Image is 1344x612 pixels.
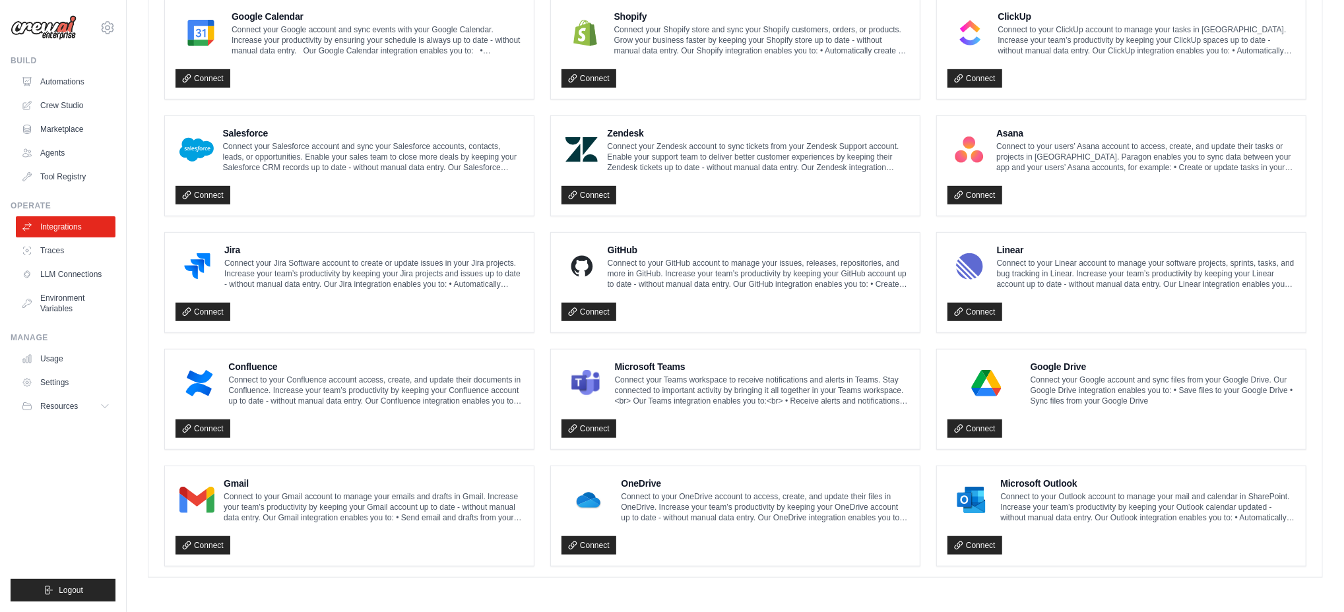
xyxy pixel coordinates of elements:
h4: GitHub [608,243,909,257]
a: Traces [16,240,115,261]
p: Connect to your OneDrive account to access, create, and update their files in OneDrive. Increase ... [621,491,909,523]
a: Connect [561,69,616,88]
div: Build [11,55,115,66]
img: GitHub Logo [565,253,598,280]
h4: ClickUp [998,10,1295,23]
a: Integrations [16,216,115,237]
img: Salesforce Logo [179,137,214,163]
h4: Asana [996,127,1295,140]
a: Connect [947,186,1002,204]
p: Connect to your Outlook account to manage your mail and calendar in SharePoint. Increase your tea... [1000,491,1295,523]
a: Environment Variables [16,288,115,319]
p: Connect your Teams workspace to receive notifications and alerts in Teams. Stay connected to impo... [615,375,909,406]
button: Resources [16,396,115,417]
button: Logout [11,579,115,601]
p: Connect your Google account and sync events with your Google Calendar. Increase your productivity... [232,24,523,56]
h4: Gmail [224,477,523,490]
p: Connect your Shopify store and sync your Shopify customers, orders, or products. Grow your busine... [614,24,909,56]
p: Connect your Salesforce account and sync your Salesforce accounts, contacts, leads, or opportunit... [223,141,523,173]
a: Usage [16,348,115,369]
h4: Salesforce [223,127,523,140]
a: Connect [561,536,616,555]
h4: Microsoft Outlook [1000,477,1295,490]
img: OneDrive Logo [565,487,612,513]
h4: Microsoft Teams [615,360,909,373]
img: Asana Logo [951,137,987,163]
p: Connect to your Confluence account access, create, and update their documents in Confluence. Incr... [228,375,523,406]
img: Shopify Logo [565,20,605,46]
img: Zendesk Logo [565,137,598,163]
a: Connect [176,303,230,321]
p: Connect to your GitHub account to manage your issues, releases, repositories, and more in GitHub.... [608,258,909,290]
a: Connect [947,536,1002,555]
img: Logo [11,15,77,40]
p: Connect your Zendesk account to sync tickets from your Zendesk Support account. Enable your suppo... [607,141,909,173]
span: Logout [59,585,83,596]
img: Jira Logo [179,253,215,280]
a: LLM Connections [16,264,115,285]
a: Crew Studio [16,95,115,116]
a: Automations [16,71,115,92]
img: Microsoft Outlook Logo [951,487,991,513]
a: Connect [176,186,230,204]
p: Connect your Jira Software account to create or update issues in your Jira projects. Increase you... [224,258,523,290]
img: Linear Logo [951,253,988,280]
a: Connect [176,69,230,88]
h4: Jira [224,243,523,257]
span: Resources [40,401,78,412]
p: Connect your Google account and sync files from your Google Drive. Our Google Drive integration e... [1031,375,1295,406]
a: Settings [16,372,115,393]
a: Connect [561,186,616,204]
p: Connect to your Gmail account to manage your emails and drafts in Gmail. Increase your team’s pro... [224,491,523,523]
img: Google Drive Logo [951,370,1021,396]
p: Connect to your users’ Asana account to access, create, and update their tasks or projects in [GE... [996,141,1295,173]
a: Connect [561,419,616,438]
p: Connect to your ClickUp account to manage your tasks in [GEOGRAPHIC_DATA]. Increase your team’s p... [998,24,1295,56]
a: Connect [947,69,1002,88]
h4: Google Drive [1031,360,1295,373]
p: Connect to your Linear account to manage your software projects, sprints, tasks, and bug tracking... [997,258,1295,290]
img: ClickUp Logo [951,20,989,46]
a: Connect [947,303,1002,321]
img: Microsoft Teams Logo [565,370,606,396]
h4: Linear [997,243,1295,257]
h4: Zendesk [607,127,909,140]
a: Marketplace [16,119,115,140]
a: Connect [176,536,230,555]
div: Operate [11,200,115,211]
img: Google Calendar Logo [179,20,222,46]
div: Manage [11,332,115,343]
a: Tool Registry [16,166,115,187]
img: Confluence Logo [179,370,219,396]
a: Connect [947,419,1002,438]
img: Gmail Logo [179,487,214,513]
h4: Confluence [228,360,523,373]
a: Connect [176,419,230,438]
h4: Shopify [614,10,909,23]
a: Connect [561,303,616,321]
h4: Google Calendar [232,10,523,23]
a: Agents [16,142,115,164]
h4: OneDrive [621,477,909,490]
